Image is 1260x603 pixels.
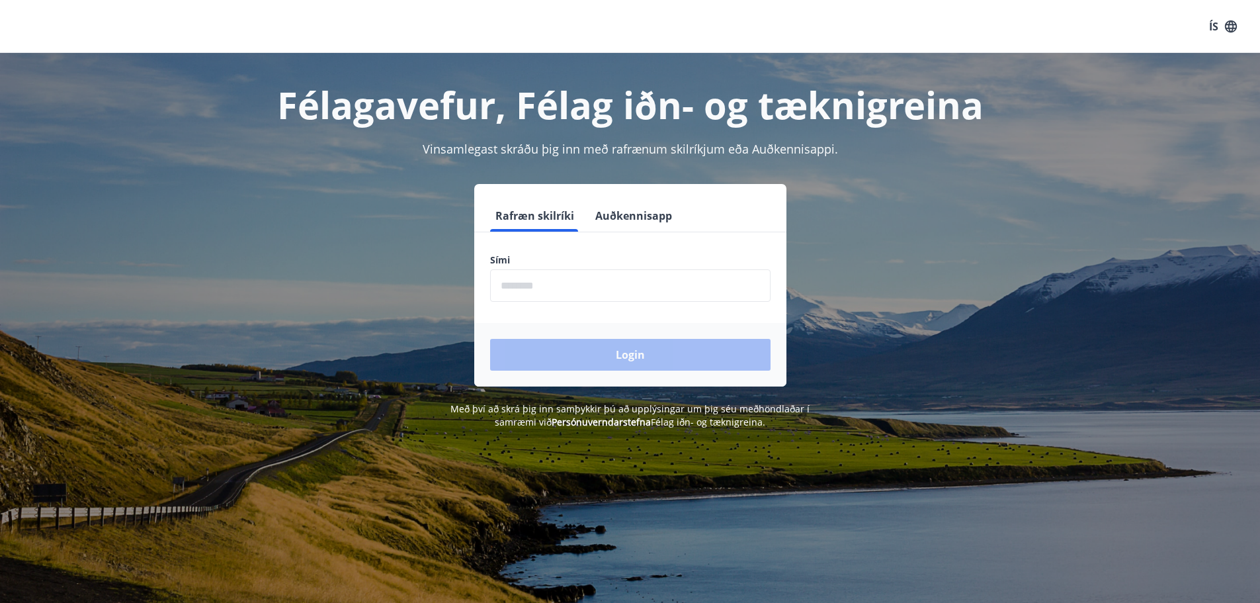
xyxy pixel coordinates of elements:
button: ÍS [1202,15,1244,38]
a: Persónuverndarstefna [552,416,651,428]
button: Auðkennisapp [590,200,677,232]
label: Sími [490,254,771,267]
button: Rafræn skilríki [490,200,579,232]
span: Vinsamlegast skráðu þig inn með rafrænum skilríkjum eða Auðkennisappi. [423,141,838,157]
h1: Félagavefur, Félag iðn- og tæknigreina [170,79,1091,130]
span: Með því að skrá þig inn samþykkir þú að upplýsingar um þig séu meðhöndlaðar í samræmi við Félag i... [450,402,810,428]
